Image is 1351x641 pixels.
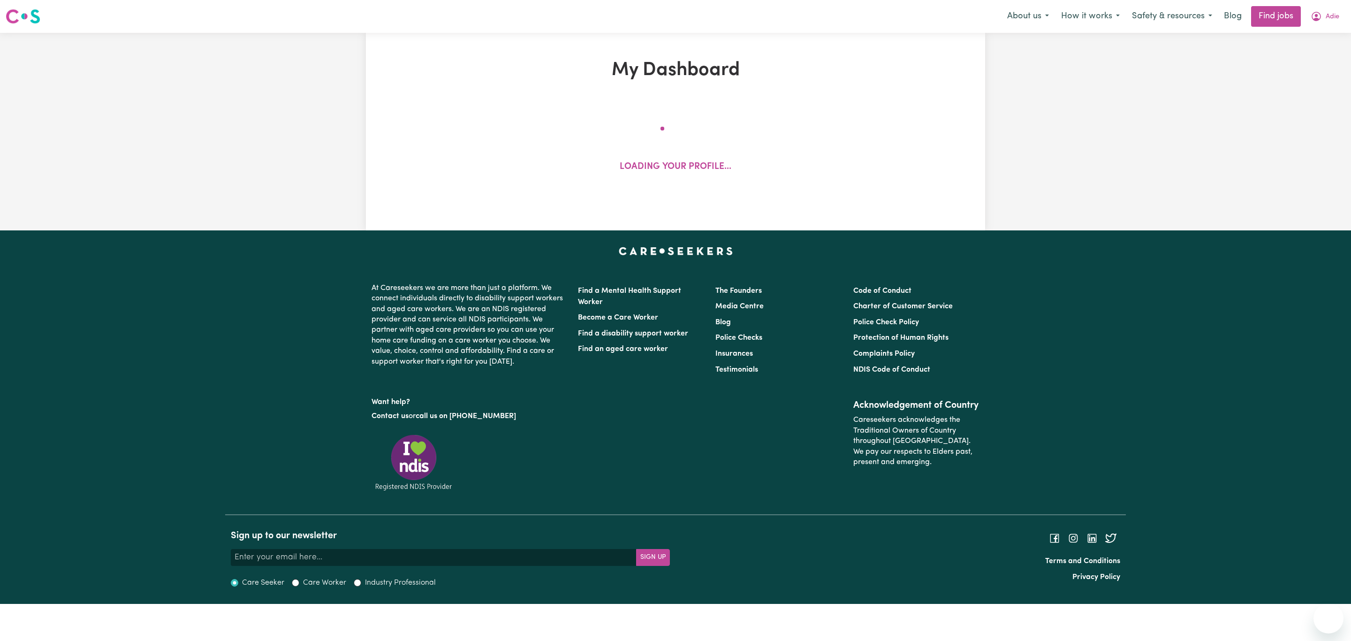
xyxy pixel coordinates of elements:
a: Careseekers home page [619,247,733,255]
a: Code of Conduct [853,287,911,295]
a: The Founders [715,287,762,295]
button: Subscribe [636,549,670,566]
p: Careseekers acknowledges the Traditional Owners of Country throughout [GEOGRAPHIC_DATA]. We pay o... [853,411,979,471]
a: Follow Careseekers on Twitter [1105,534,1116,542]
label: Industry Professional [365,577,436,588]
button: Safety & resources [1126,7,1218,26]
h1: My Dashboard [475,59,876,82]
a: Become a Care Worker [578,314,658,321]
h2: Sign up to our newsletter [231,530,670,542]
button: My Account [1305,7,1345,26]
a: Complaints Policy [853,350,915,358]
button: How it works [1055,7,1126,26]
a: Follow Careseekers on Instagram [1068,534,1079,542]
button: About us [1001,7,1055,26]
span: Adie [1326,12,1339,22]
p: Want help? [372,393,567,407]
a: Blog [1218,6,1247,27]
a: Insurances [715,350,753,358]
a: Blog [715,319,731,326]
iframe: Button to launch messaging window, conversation in progress [1313,603,1343,633]
a: Charter of Customer Service [853,303,953,310]
a: Protection of Human Rights [853,334,949,342]
p: or [372,407,567,425]
label: Care Worker [303,577,346,588]
a: NDIS Code of Conduct [853,366,930,374]
a: Find an aged care worker [578,345,668,353]
a: Media Centre [715,303,764,310]
p: At Careseekers we are more than just a platform. We connect individuals directly to disability su... [372,279,567,371]
a: Follow Careseekers on Facebook [1049,534,1060,542]
img: Careseekers logo [6,8,40,25]
a: Find jobs [1251,6,1301,27]
p: Loading your profile... [620,160,731,174]
a: call us on [PHONE_NUMBER] [416,412,516,420]
a: Find a Mental Health Support Worker [578,287,681,306]
a: Testimonials [715,366,758,374]
input: Enter your email here... [231,549,637,566]
a: Police Check Policy [853,319,919,326]
a: Find a disability support worker [578,330,688,337]
a: Contact us [372,412,409,420]
a: Terms and Conditions [1045,557,1120,565]
h2: Acknowledgement of Country [853,400,979,411]
label: Care Seeker [242,577,284,588]
a: Careseekers logo [6,6,40,27]
a: Privacy Policy [1072,573,1120,581]
img: Registered NDIS provider [372,433,456,492]
a: Follow Careseekers on LinkedIn [1086,534,1098,542]
a: Police Checks [715,334,762,342]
